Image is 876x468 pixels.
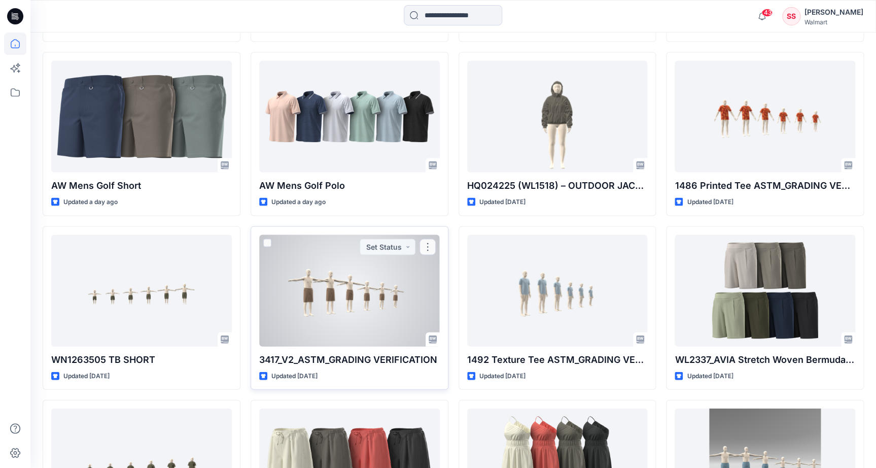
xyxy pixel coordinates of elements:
p: Updated [DATE] [479,196,525,207]
div: SS [782,7,800,25]
a: AW Mens Golf Short [51,60,232,172]
p: AW Mens Golf Polo [259,178,440,192]
p: 1486 Printed Tee ASTM_GRADING VERIFICATION [675,178,855,192]
span: 43 [761,9,773,17]
p: Updated a day ago [63,196,118,207]
p: Updated [DATE] [271,371,318,381]
div: [PERSON_NAME] [804,6,863,18]
p: Updated [DATE] [479,371,525,381]
p: Updated [DATE] [687,371,733,381]
p: Updated [DATE] [63,371,110,381]
div: Walmart [804,18,863,26]
a: HQ024225 (WL1518) – OUTDOOR JACKET_GRADE VERIFICATION [467,60,648,172]
p: Updated a day ago [271,196,326,207]
a: 1492 Texture Tee ASTM_GRADING VERIFICATION [467,235,648,346]
p: 1492 Texture Tee ASTM_GRADING VERIFICATION [467,352,648,366]
p: WL2337_AVIA Stretch Woven Bermuda_9" Inseam [675,352,855,366]
p: 3417_V2_ASTM_GRADING VERIFICATION [259,352,440,366]
a: AW Mens Golf Polo [259,60,440,172]
p: WN1263505 TB SHORT [51,352,232,366]
p: HQ024225 (WL1518) – OUTDOOR JACKET_GRADE VERIFICATION [467,178,648,192]
a: WL2337_AVIA Stretch Woven Bermuda_9" Inseam [675,235,855,346]
p: AW Mens Golf Short [51,178,232,192]
a: WN1263505 TB SHORT [51,235,232,346]
p: Updated [DATE] [687,196,733,207]
a: 3417_V2_ASTM_GRADING VERIFICATION [259,235,440,346]
a: 1486 Printed Tee ASTM_GRADING VERIFICATION [675,60,855,172]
